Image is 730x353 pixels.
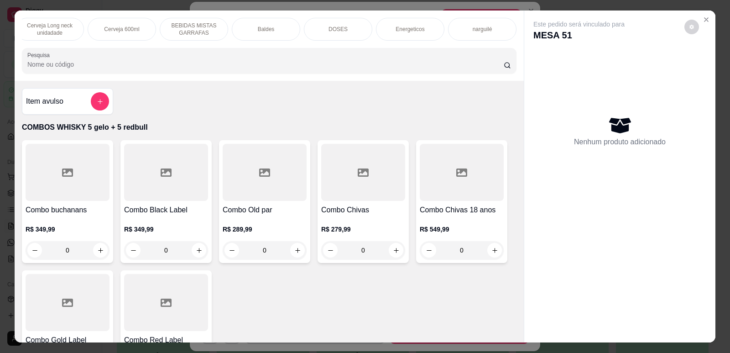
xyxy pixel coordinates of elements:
[323,243,338,258] button: decrease-product-quantity
[192,243,206,258] button: increase-product-quantity
[290,243,305,258] button: increase-product-quantity
[473,26,492,33] p: narguilé
[104,26,139,33] p: Cerveja 600ml
[321,225,405,234] p: R$ 279,99
[487,243,502,258] button: increase-product-quantity
[27,243,42,258] button: decrease-product-quantity
[26,225,109,234] p: R$ 349,99
[684,20,699,34] button: decrease-product-quantity
[422,243,436,258] button: decrease-product-quantity
[533,20,625,29] p: Este pedido será vinculado para
[167,22,220,37] p: BEBIDAS MISTAS GARRAFAS
[420,205,504,216] h4: Combo Chivas 18 anos
[224,243,239,258] button: decrease-product-quantity
[93,243,108,258] button: increase-product-quantity
[223,225,307,234] p: R$ 289,99
[396,26,424,33] p: Energeticos
[321,205,405,216] h4: Combo Chivas
[124,225,208,234] p: R$ 349,99
[223,205,307,216] h4: Combo Old par
[91,92,109,111] button: add-separate-item
[533,29,625,42] p: MESA 51
[26,335,109,346] h4: Combo Gold Label
[258,26,275,33] p: Baldes
[126,243,141,258] button: decrease-product-quantity
[420,225,504,234] p: R$ 549,99
[124,205,208,216] h4: Combo Black Label
[328,26,348,33] p: DOSES
[124,335,208,346] h4: Combo Red Label
[26,96,63,107] h4: Item avulso
[699,12,714,27] button: Close
[22,122,516,133] p: COMBOS WHISKY 5 gelo + 5 redbull
[27,60,504,69] input: Pesquisa
[26,205,109,216] h4: Combo buchanans
[574,137,666,148] p: Nenhum produto adicionado
[389,243,403,258] button: increase-product-quantity
[23,22,76,37] p: Cerveja Long neck unidadade
[27,51,53,59] label: Pesquisa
